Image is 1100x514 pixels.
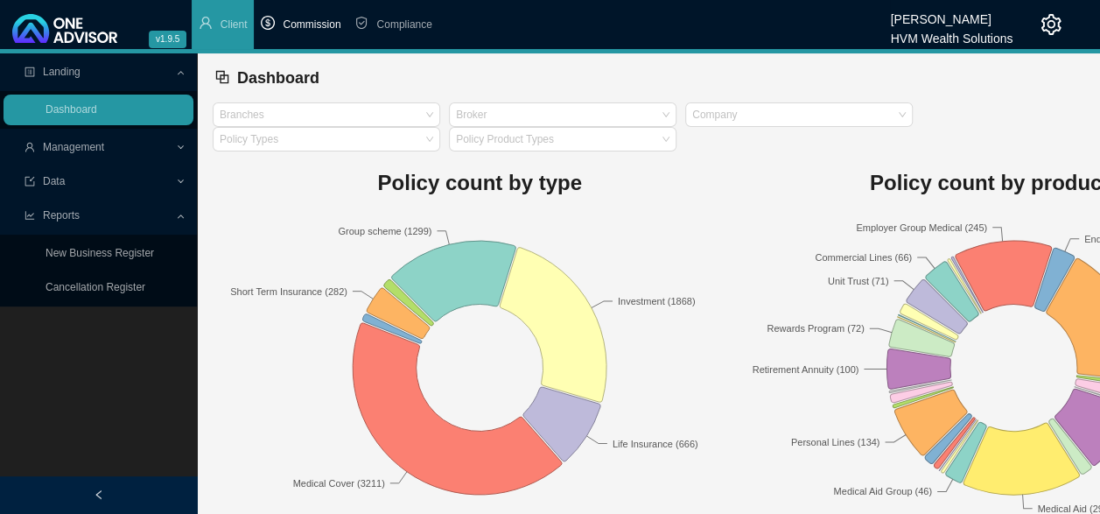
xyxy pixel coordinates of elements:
span: user [25,142,35,152]
span: Commission [283,18,340,31]
span: import [25,176,35,187]
text: Group scheme (1299) [339,226,432,236]
span: profile [25,67,35,77]
text: Rewards Program (72) [767,323,865,334]
span: Data [43,175,65,187]
span: Client [221,18,248,31]
span: Landing [43,66,81,78]
img: 2df55531c6924b55f21c4cf5d4484680-logo-light.svg [12,14,117,43]
h1: Policy count by type [213,165,746,201]
span: v1.9.5 [149,31,186,48]
text: Retirement Annuity (100) [753,364,859,375]
div: [PERSON_NAME] [890,4,1012,24]
span: left [94,489,104,500]
span: setting [1040,14,1061,35]
span: user [199,16,213,30]
text: Investment (1868) [618,296,696,306]
span: Management [43,141,104,153]
span: Compliance [376,18,431,31]
a: Cancellation Register [46,281,145,293]
text: Employer Group Medical (245) [856,222,987,233]
text: Medical Cover (3211) [293,478,385,489]
a: Dashboard [46,103,97,116]
text: Commercial Lines (66) [816,252,913,263]
span: line-chart [25,210,35,221]
span: Reports [43,209,80,222]
a: New Business Register [46,247,154,259]
span: safety [354,16,368,30]
div: HVM Wealth Solutions [890,24,1012,43]
span: block [214,69,230,85]
span: Dashboard [237,69,319,87]
text: Short Term Insurance (282) [230,286,347,297]
text: Medical Aid Group (46) [834,486,933,496]
span: dollar [261,16,275,30]
text: Life Insurance (666) [613,439,698,449]
text: Unit Trust (71) [828,276,889,286]
text: Personal Lines (134) [791,437,880,447]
